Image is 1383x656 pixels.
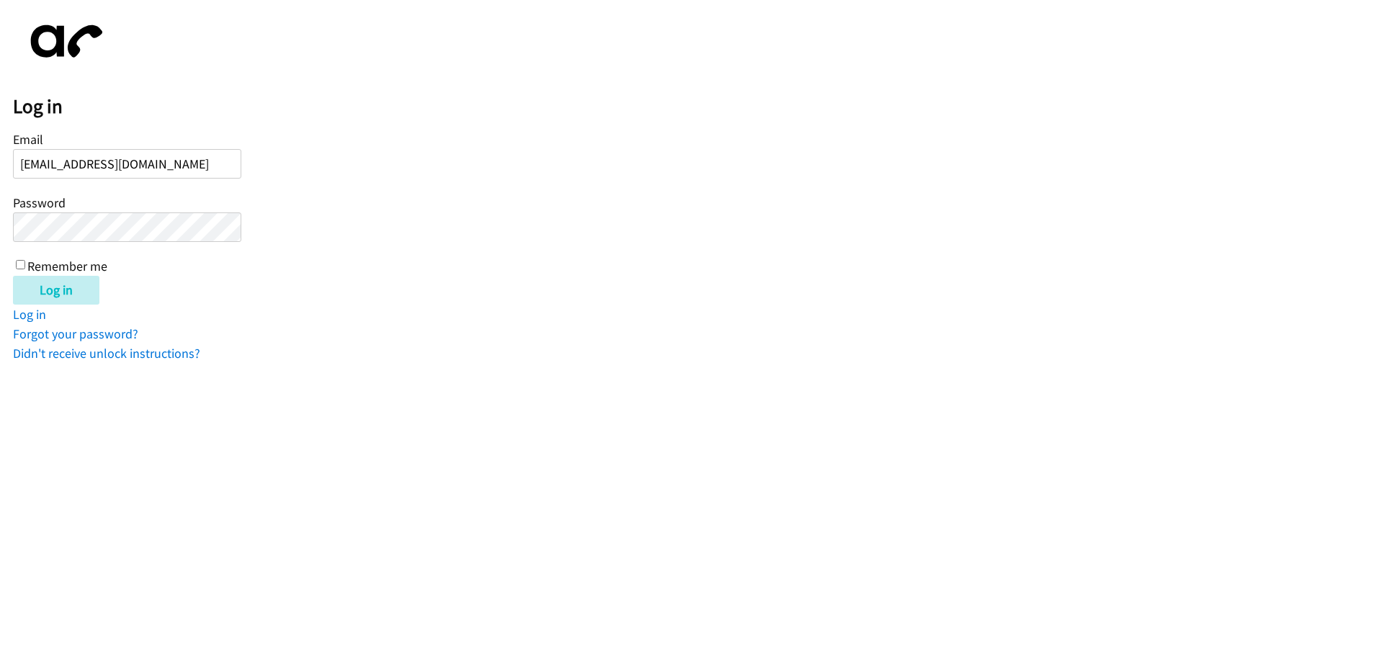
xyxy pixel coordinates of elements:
[13,306,46,323] a: Log in
[13,345,200,361] a: Didn't receive unlock instructions?
[13,194,66,211] label: Password
[13,131,43,148] label: Email
[13,13,114,70] img: aphone-8a226864a2ddd6a5e75d1ebefc011f4aa8f32683c2d82f3fb0802fe031f96514.svg
[13,325,138,342] a: Forgot your password?
[13,94,1383,119] h2: Log in
[13,276,99,305] input: Log in
[27,258,107,274] label: Remember me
